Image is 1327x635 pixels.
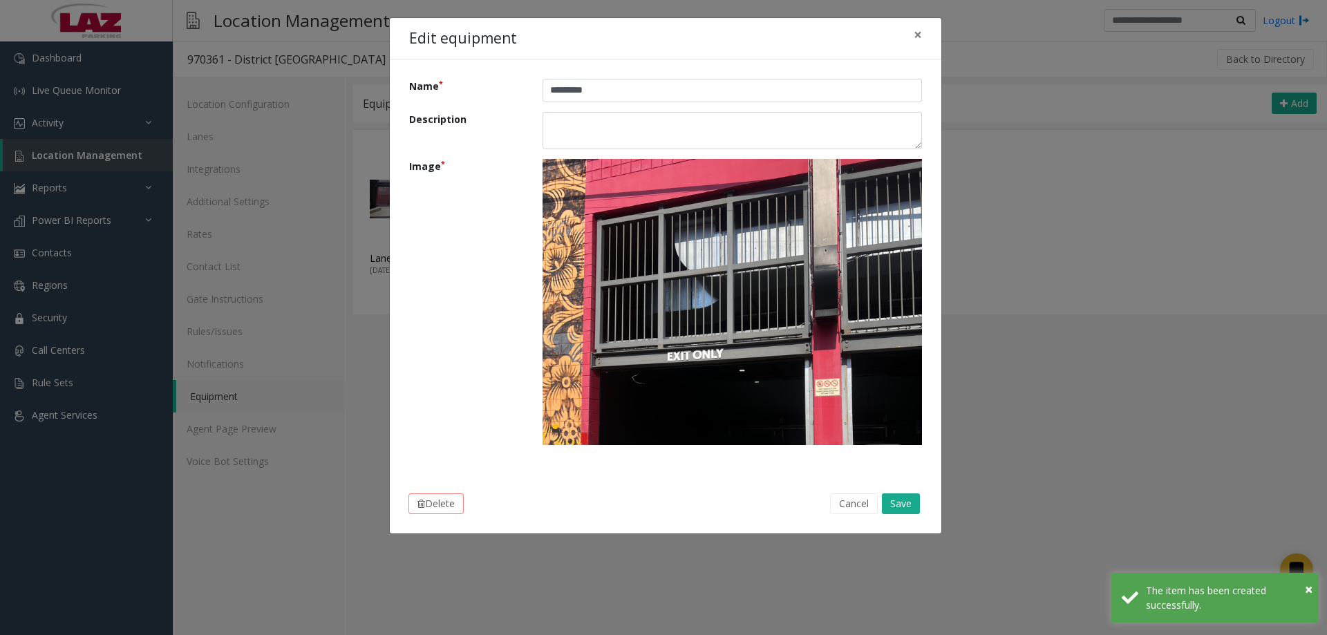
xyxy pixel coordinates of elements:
button: Delete [408,493,464,514]
button: Close [904,18,932,52]
label: Name [399,79,532,97]
span: × [1305,580,1312,598]
label: Image [399,159,532,440]
button: Close [1305,579,1312,600]
button: Save [882,493,920,514]
label: Description [399,112,532,145]
h4: Edit equipment [409,28,517,50]
div: The item has been created successfully. [1146,583,1308,612]
img: croppedImg [543,159,922,445]
span: × [914,25,922,44]
button: Cancel [830,493,878,514]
